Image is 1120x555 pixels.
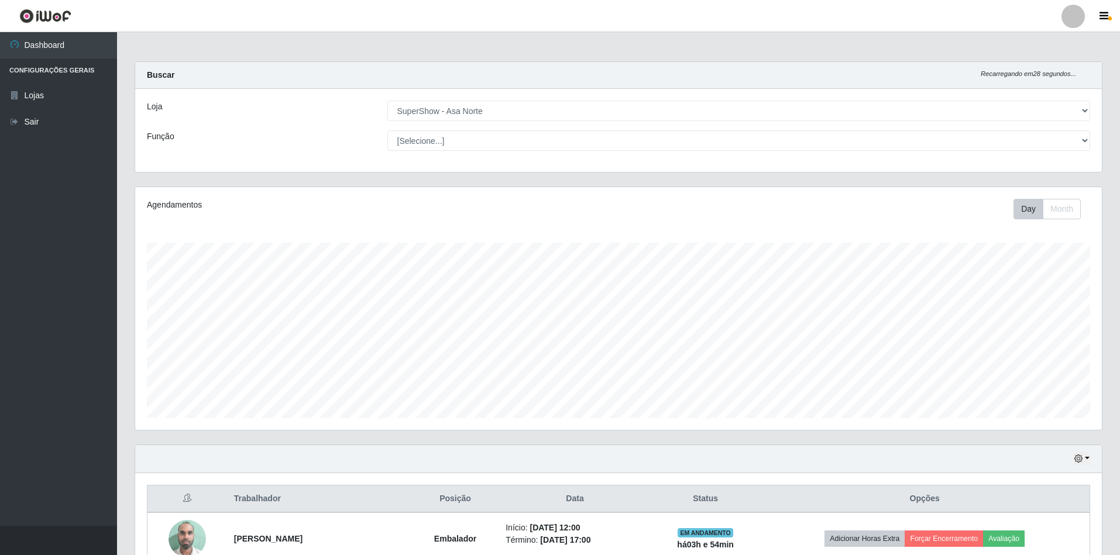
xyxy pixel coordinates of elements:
div: First group [1014,199,1081,219]
button: Day [1014,199,1043,219]
strong: [PERSON_NAME] [234,534,303,543]
button: Avaliação [983,530,1025,547]
li: Início: [506,522,644,534]
strong: Embalador [434,534,476,543]
div: Agendamentos [147,199,530,211]
label: Loja [147,101,162,113]
th: Posição [412,485,499,513]
button: Month [1043,199,1081,219]
time: [DATE] 12:00 [530,523,580,532]
li: Término: [506,534,644,546]
label: Função [147,130,174,143]
span: EM ANDAMENTO [678,528,733,537]
img: CoreUI Logo [19,9,71,23]
i: Recarregando em 28 segundos... [981,70,1076,77]
strong: Buscar [147,70,174,80]
th: Opções [760,485,1090,513]
th: Status [651,485,760,513]
button: Adicionar Horas Extra [824,530,905,547]
button: Forçar Encerramento [905,530,983,547]
div: Toolbar with button groups [1014,199,1090,219]
th: Data [499,485,651,513]
time: [DATE] 17:00 [540,535,590,544]
strong: há 03 h e 54 min [677,540,734,549]
th: Trabalhador [227,485,412,513]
